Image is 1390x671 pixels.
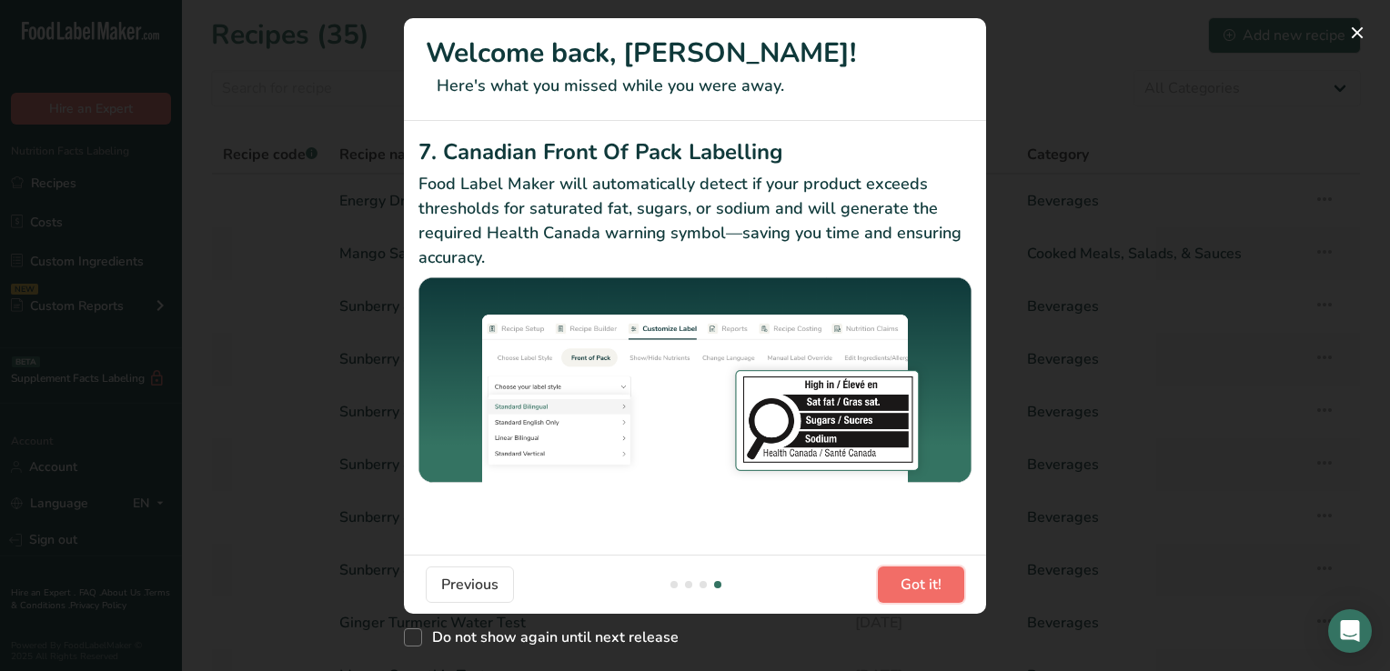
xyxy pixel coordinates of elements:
[426,33,964,74] h1: Welcome back, [PERSON_NAME]!
[418,172,972,270] p: Food Label Maker will automatically detect if your product exceeds thresholds for saturated fat, ...
[426,566,514,603] button: Previous
[418,277,972,486] img: Canadian Front Of Pack Labelling
[1328,609,1372,653] div: Open Intercom Messenger
[901,574,942,596] span: Got it!
[418,135,972,168] h2: 7. Canadian Front Of Pack Labelling
[426,74,964,98] p: Here's what you missed while you were away.
[422,628,679,646] span: Do not show again until next release
[441,574,499,596] span: Previous
[878,566,964,603] button: Got it!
